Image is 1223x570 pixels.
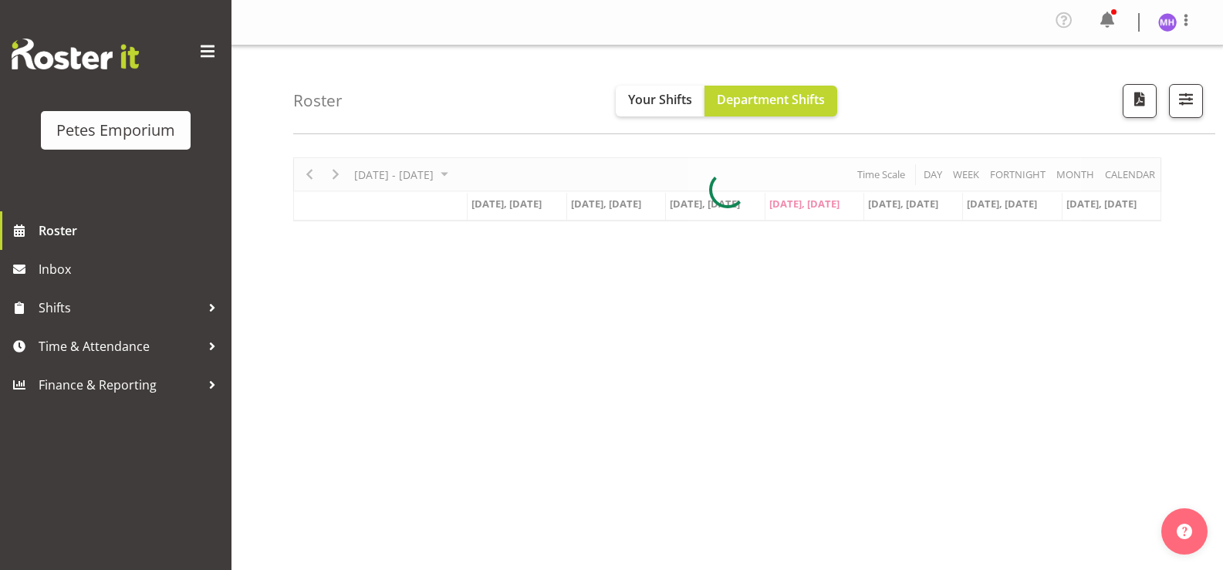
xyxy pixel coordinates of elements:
[39,373,201,396] span: Finance & Reporting
[39,335,201,358] span: Time & Attendance
[704,86,837,116] button: Department Shifts
[39,296,201,319] span: Shifts
[1158,13,1177,32] img: mackenzie-halford4471.jpg
[39,219,224,242] span: Roster
[1177,524,1192,539] img: help-xxl-2.png
[39,258,224,281] span: Inbox
[628,91,692,108] span: Your Shifts
[1123,84,1157,118] button: Download a PDF of the roster according to the set date range.
[1169,84,1203,118] button: Filter Shifts
[12,39,139,69] img: Rosterit website logo
[56,119,175,142] div: Petes Emporium
[616,86,704,116] button: Your Shifts
[293,92,343,110] h4: Roster
[717,91,825,108] span: Department Shifts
